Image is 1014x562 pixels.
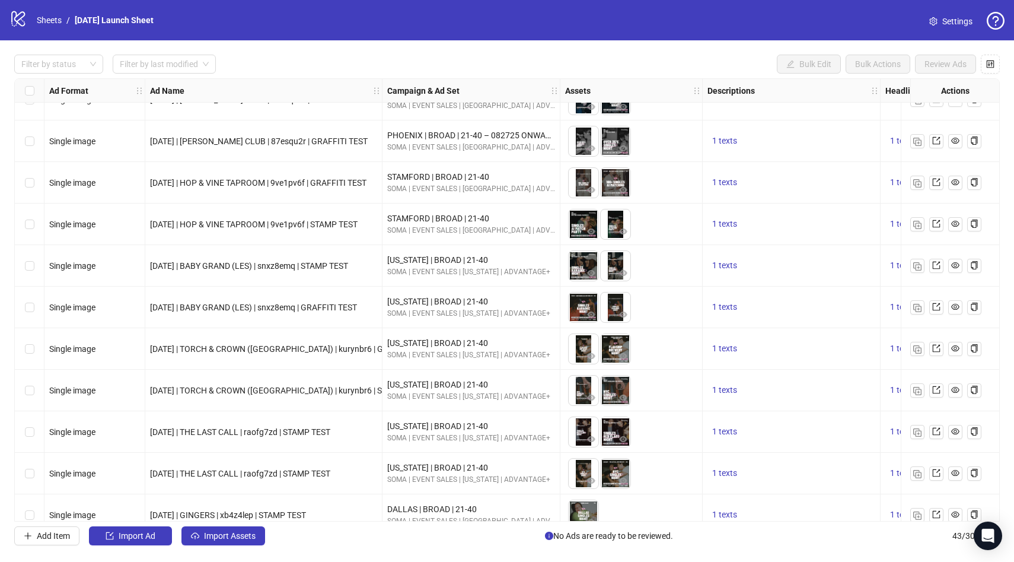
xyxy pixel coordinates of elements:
[569,209,598,239] img: Asset 1
[587,269,595,277] span: eye
[941,84,970,97] strong: Actions
[584,225,598,239] button: Preview
[932,469,940,477] span: export
[150,427,330,437] span: [DATE] | THE LAST CALL | raofg7zd | STAMP TEST
[15,370,44,411] div: Select row 39
[106,532,114,540] span: import
[951,136,959,145] span: eye
[913,138,921,146] img: Duplicate
[890,510,915,519] span: 1 texts
[569,251,598,281] img: Asset 1
[150,220,358,229] span: [DATE] | HOP & VINE TAPROOM | 9ve1pv6f | STAMP TEST
[584,350,598,364] button: Preview
[707,259,742,273] button: 1 texts
[932,220,940,228] span: export
[879,87,887,95] span: holder
[601,293,630,322] img: Asset 2
[932,344,940,353] span: export
[387,433,555,444] div: SOMA | EVENT SALES | [US_STATE] | ADVANTAGE+
[569,500,598,530] img: Asset 1
[619,310,627,319] span: eye
[890,344,915,353] span: 1 texts
[707,176,742,190] button: 1 texts
[587,227,595,236] span: eye
[951,427,959,436] span: eye
[387,420,555,433] div: [US_STATE] | BROAD | 21-40
[951,386,959,394] span: eye
[616,100,630,115] button: Preview
[545,529,673,542] span: No Ads are ready to be reviewed.
[970,136,978,145] span: copy
[707,134,742,148] button: 1 texts
[951,220,959,228] span: eye
[619,103,627,111] span: eye
[569,376,598,405] img: Asset 1
[387,212,555,225] div: STAMFORD | BROAD | 21-40
[150,178,366,188] span: [DATE] | HOP & VINE TAPROOM | 9ve1pv6f | GRAFFITI TEST
[545,532,553,540] span: info-circle
[885,84,924,97] strong: Headlines
[191,532,199,540] span: cloud-upload
[932,386,940,394] span: export
[707,217,742,231] button: 1 texts
[49,303,95,312] span: Single image
[929,17,938,26] span: setting
[372,87,381,95] span: holder
[951,510,959,519] span: eye
[66,14,70,27] li: /
[970,386,978,394] span: copy
[885,217,920,231] button: 1 texts
[913,179,921,188] img: Duplicate
[707,383,742,398] button: 1 texts
[616,350,630,364] button: Preview
[387,100,555,112] div: SOMA | EVENT SALES | [GEOGRAPHIC_DATA] | ADVANTAGE+
[707,300,742,315] button: 1 texts
[150,136,368,146] span: [DATE] | [PERSON_NAME] CLUB | 87esqu2r | GRAFFITI TEST
[387,336,555,350] div: [US_STATE] | BROAD | 21-40
[601,334,630,364] img: Asset 2
[601,126,630,156] img: Asset 2
[913,387,921,395] img: Duplicate
[970,510,978,519] span: copy
[910,342,924,356] button: Duplicate
[616,266,630,281] button: Preview
[885,134,920,148] button: 1 texts
[885,383,920,398] button: 1 texts
[569,293,598,322] img: Asset 1
[142,79,145,102] div: Resize Ad Format column
[601,168,630,198] img: Asset 2
[885,508,920,522] button: 1 texts
[150,344,433,354] span: [DATE] | TORCH & CROWN ([GEOGRAPHIC_DATA]) | kurynbr6 | GRAFFITI TEST
[15,411,44,453] div: Select row 40
[951,303,959,311] span: eye
[569,334,598,364] img: Asset 1
[387,503,555,516] div: DALLAS | BROAD | 21-40
[913,304,921,312] img: Duplicate
[616,474,630,488] button: Preview
[587,518,595,526] span: eye
[885,342,920,356] button: 1 texts
[913,262,921,271] img: Duplicate
[584,183,598,198] button: Preview
[565,84,591,97] strong: Assets
[970,427,978,436] span: copy
[387,295,555,308] div: [US_STATE] | BROAD | 21-40
[387,350,555,361] div: SOMA | EVENT SALES | [US_STATE] | ADVANTAGE+
[707,508,742,522] button: 1 texts
[616,142,630,156] button: Preview
[49,510,95,520] span: Single image
[387,378,555,391] div: [US_STATE] | BROAD | 21-40
[920,12,982,31] a: Settings
[49,178,95,188] span: Single image
[616,308,630,322] button: Preview
[910,508,924,522] button: Duplicate
[616,183,630,198] button: Preview
[712,302,737,312] span: 1 texts
[707,425,742,439] button: 1 texts
[569,417,598,447] img: Asset 1
[550,87,559,95] span: holder
[932,261,940,269] span: export
[986,60,994,68] span: control
[49,220,95,229] span: Single image
[15,245,44,287] div: Select row 36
